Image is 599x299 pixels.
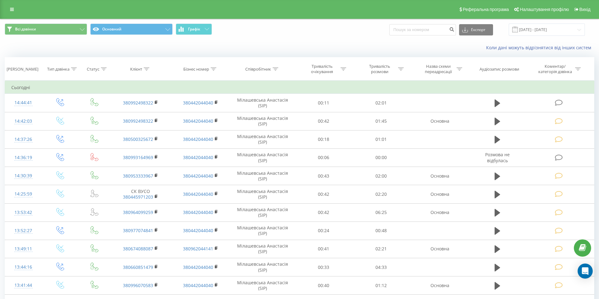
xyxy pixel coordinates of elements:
div: 13:53:42 [11,206,36,219]
td: 00:43 [295,167,352,185]
td: 00:48 [352,222,410,240]
td: 00:42 [295,185,352,203]
td: Мілашевська Анастасія (SIP) [230,185,295,203]
div: Тривалість очікування [305,64,339,74]
a: 380992498322 [123,118,153,124]
td: Мілашевська Анастасія (SIP) [230,94,295,112]
div: Клієнт [130,67,142,72]
a: Коли дані можуть відрізнятися вiд інших систем [486,45,594,51]
td: Мілашевська Анастасія (SIP) [230,167,295,185]
td: Мілашевська Анастасія (SIP) [230,276,295,295]
td: 02:00 [352,167,410,185]
div: Співробітник [245,67,271,72]
td: Основна [410,203,469,222]
a: 380442044040 [183,282,213,288]
td: 04:33 [352,258,410,276]
div: 14:25:59 [11,188,36,200]
button: Всі дзвінки [5,24,87,35]
button: Основний [90,24,173,35]
div: 13:52:27 [11,225,36,237]
td: 02:20 [352,185,410,203]
td: Основна [410,276,469,295]
button: Експорт [459,24,493,35]
td: 02:01 [352,94,410,112]
a: 380962044141 [183,246,213,252]
a: 380993164969 [123,154,153,160]
td: Мілашевська Анастасія (SIP) [230,258,295,276]
div: 13:44:16 [11,261,36,273]
td: 00:24 [295,222,352,240]
a: 380977074841 [123,227,153,233]
a: 380442044040 [183,191,213,197]
input: Пошук за номером [389,24,456,35]
td: 00:06 [295,148,352,167]
td: Основна [410,240,469,258]
a: 380992498322 [123,100,153,106]
button: Графік [176,24,212,35]
div: Аудіозапис розмови [480,67,519,72]
div: Тип дзвінка [47,67,69,72]
td: Сьогодні [5,81,594,94]
a: 380442044040 [183,209,213,215]
a: 380442044040 [183,227,213,233]
a: 380442044040 [183,100,213,106]
td: 00:33 [295,258,352,276]
td: Мілашевська Анастасія (SIP) [230,130,295,148]
td: 02:21 [352,240,410,258]
td: 00:11 [295,94,352,112]
td: 00:42 [295,112,352,130]
span: Реферальна програма [463,7,509,12]
a: 380442044040 [183,154,213,160]
div: 14:37:26 [11,133,36,146]
div: Статус [87,67,99,72]
td: Мілашевська Анастасія (SIP) [230,222,295,240]
td: 00:00 [352,148,410,167]
td: Мілашевська Анастасія (SIP) [230,240,295,258]
div: Коментар/категорія дзвінка [537,64,574,74]
a: 380442044040 [183,118,213,124]
a: 380996070583 [123,282,153,288]
div: 13:41:44 [11,279,36,291]
td: 00:40 [295,276,352,295]
a: 380442044040 [183,136,213,142]
td: 06:25 [352,203,410,222]
td: Основна [410,185,469,203]
a: 380442044040 [183,264,213,270]
span: Вихід [580,7,591,12]
span: Всі дзвінки [15,27,36,32]
span: Налаштування профілю [520,7,569,12]
td: Мілашевська Анастасія (SIP) [230,112,295,130]
div: Open Intercom Messenger [578,264,593,279]
td: Мілашевська Анастасія (SIP) [230,148,295,167]
div: Назва схеми переадресації [421,64,455,74]
div: [PERSON_NAME] [7,67,38,72]
td: 01:12 [352,276,410,295]
td: 00:18 [295,130,352,148]
div: 14:36:19 [11,152,36,164]
td: 01:01 [352,130,410,148]
td: 00:41 [295,240,352,258]
div: 14:30:39 [11,170,36,182]
td: Основна [410,112,469,130]
td: 00:42 [295,203,352,222]
span: Розмова не відбулась [485,152,510,163]
div: 13:49:11 [11,243,36,255]
td: СК ВУСО [111,185,170,203]
a: 380500325672 [123,136,153,142]
div: Тривалість розмови [363,64,397,74]
a: 380674088087 [123,246,153,252]
a: 380445971203 [123,194,153,200]
a: 380442044040 [183,173,213,179]
a: 380964099259 [123,209,153,215]
div: Бізнес номер [183,67,209,72]
a: 380953333967 [123,173,153,179]
td: Основна [410,167,469,185]
a: 380660851479 [123,264,153,270]
td: Мілашевська Анастасія (SIP) [230,203,295,222]
span: Графік [188,27,200,31]
div: 14:42:03 [11,115,36,127]
div: 14:44:41 [11,97,36,109]
td: 01:45 [352,112,410,130]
